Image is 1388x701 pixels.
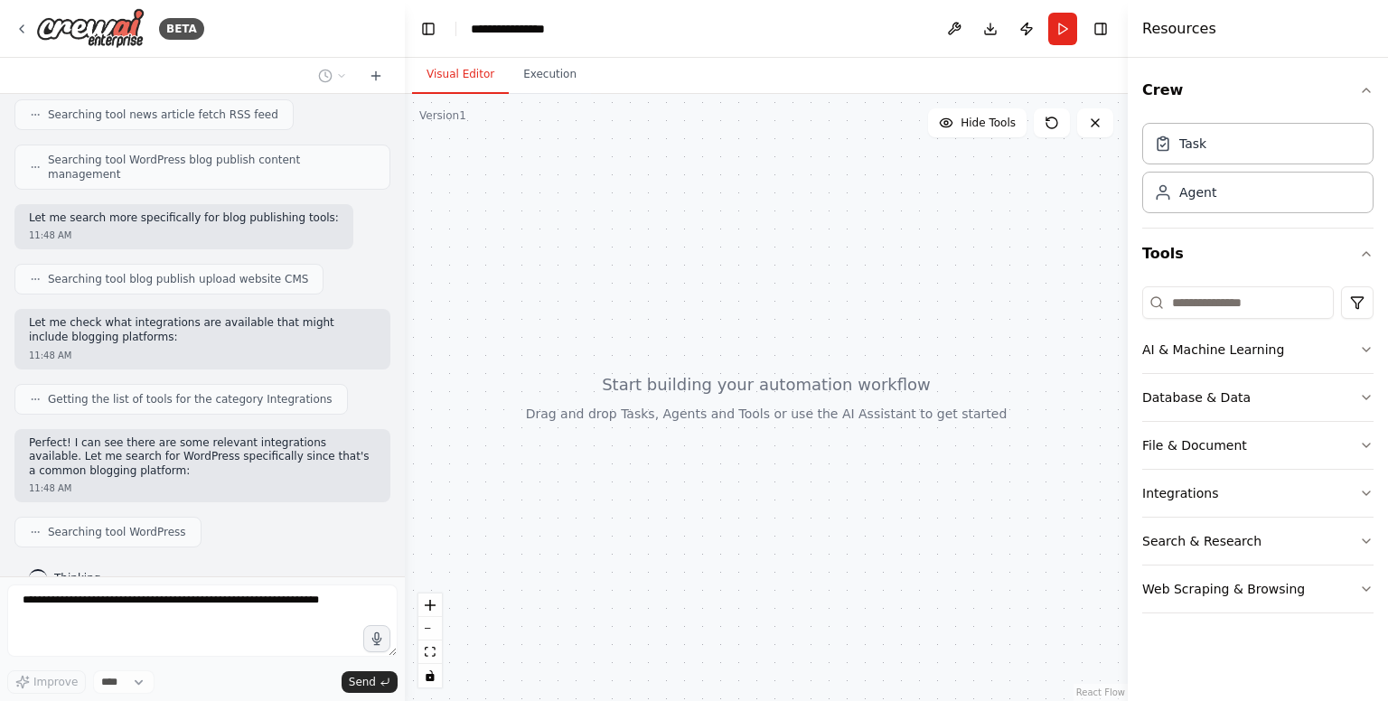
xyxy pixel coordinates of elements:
[29,29,43,43] img: logo_orange.svg
[342,671,398,693] button: Send
[418,594,442,617] button: zoom in
[51,29,89,43] div: v 4.0.25
[412,56,509,94] button: Visual Editor
[48,392,333,407] span: Getting the list of tools for the category Integrations
[1142,374,1374,421] button: Database & Data
[54,571,111,585] span: Thinking...
[33,675,78,689] span: Improve
[29,316,376,344] p: Let me check what integrations are available that might include blogging platforms:
[418,594,442,687] div: React Flow controls
[418,664,442,687] button: toggle interactivity
[180,105,194,119] img: tab_keywords_by_traffic_grey.svg
[418,617,442,640] button: zoom out
[509,56,591,94] button: Execution
[1142,470,1374,517] button: Integrations
[69,107,162,118] div: Domain Overview
[1088,16,1113,42] button: Hide right sidebar
[471,20,561,38] nav: breadcrumb
[349,675,376,689] span: Send
[48,153,375,182] span: Searching tool WordPress blog publish content management
[1142,18,1216,40] h4: Resources
[1142,229,1374,279] button: Tools
[1142,326,1374,373] button: AI & Machine Learning
[418,640,442,664] button: fit view
[1142,422,1374,469] button: File & Document
[1142,565,1374,612] button: Web Scraping & Browsing
[311,65,354,87] button: Switch to previous chat
[7,670,86,694] button: Improve
[48,525,186,539] span: Searching tool WordPress
[29,229,339,242] div: 11:48 AM
[1179,135,1206,153] div: Task
[416,16,441,42] button: Hide left sidebar
[928,108,1027,137] button: Hide Tools
[1179,183,1216,201] div: Agent
[29,47,43,61] img: website_grey.svg
[361,65,390,87] button: Start a new chat
[48,107,278,122] span: Searching tool news article fetch RSS feed
[48,272,308,286] span: Searching tool blog publish upload website CMS
[1142,518,1374,565] button: Search & Research
[49,105,63,119] img: tab_domain_overview_orange.svg
[363,625,390,652] button: Click to speak your automation idea
[29,211,339,226] p: Let me search more specifically for blog publishing tools:
[29,349,376,362] div: 11:48 AM
[1142,65,1374,116] button: Crew
[1142,116,1374,228] div: Crew
[1142,279,1374,628] div: Tools
[36,8,145,49] img: Logo
[419,108,466,123] div: Version 1
[961,116,1016,130] span: Hide Tools
[159,18,204,40] div: BETA
[47,47,199,61] div: Domain: [DOMAIN_NAME]
[29,436,376,479] p: Perfect! I can see there are some relevant integrations available. Let me search for WordPress sp...
[200,107,305,118] div: Keywords by Traffic
[1076,687,1125,697] a: React Flow attribution
[29,481,376,495] div: 11:48 AM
